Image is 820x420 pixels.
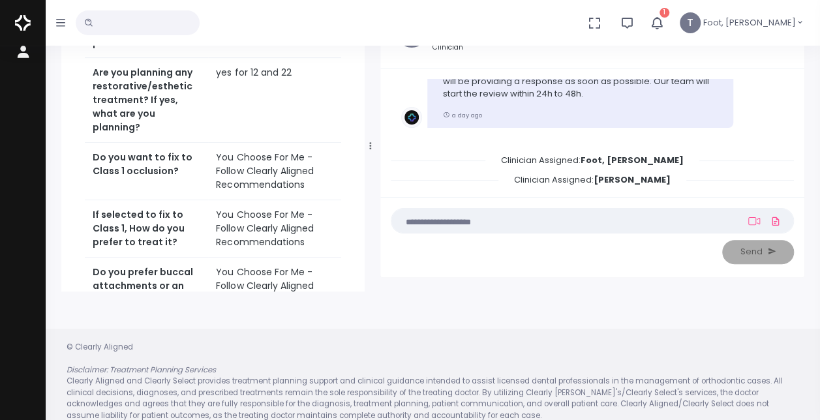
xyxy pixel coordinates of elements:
th: Are you planning any restorative/esthetic treatment? If yes, what are you planning? [85,58,208,143]
td: You Choose For Me - Follow Clearly Aligned Recommendations [208,258,341,342]
small: Clinician [433,42,517,53]
th: If selected to fix to Class 1, How do you prefer to treat it? [85,200,208,258]
th: Do you prefer buccal attachments or an esthetic lingual attachment protocol? [85,258,208,342]
span: T [680,12,701,33]
span: Clinician Assigned: [485,150,699,170]
small: a day ago [443,111,482,119]
td: You Choose For Me - Follow Clearly Aligned Recommendations [208,143,341,200]
a: Add Files [768,209,783,233]
b: Foot, [PERSON_NAME] [581,154,684,166]
b: [PERSON_NAME] [594,173,671,186]
span: Clinician Assigned: [498,170,686,190]
div: scrollable content [391,79,794,186]
td: You Choose For Me - Follow Clearly Aligned Recommendations [208,200,341,258]
th: Do you want to fix to Class 1 occlusion? [85,143,208,200]
div: scrollable content [61,1,365,292]
em: Disclaimer: Treatment Planning Services [67,365,216,375]
td: yes for 12 and 22 [208,58,341,143]
a: Add Loom Video [746,216,763,226]
img: Logo Horizontal [15,9,31,37]
span: 1 [660,8,669,18]
span: Foot, [PERSON_NAME] [703,16,796,29]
